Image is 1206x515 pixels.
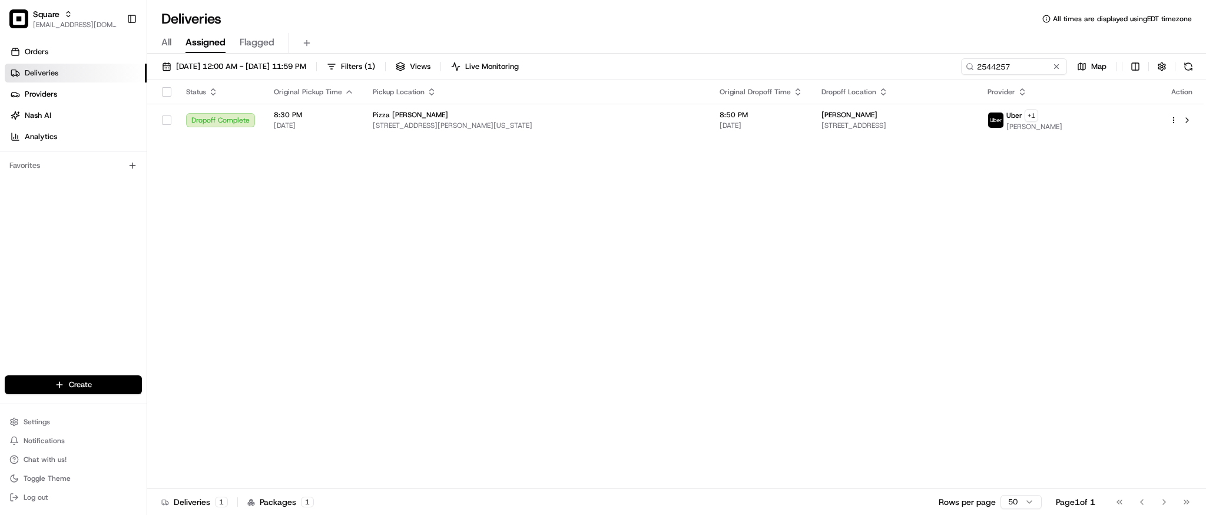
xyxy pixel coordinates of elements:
[161,9,221,28] h1: Deliveries
[5,470,142,487] button: Toggle Theme
[821,121,969,130] span: [STREET_ADDRESS]
[410,61,430,72] span: Views
[24,436,65,445] span: Notifications
[240,35,274,49] span: Flagged
[390,58,436,75] button: Views
[5,451,142,468] button: Chat with us!
[5,64,147,82] a: Deliveries
[1091,61,1106,72] span: Map
[9,9,28,28] img: Square
[365,61,375,72] span: ( 1 )
[5,414,142,430] button: Settings
[988,113,1003,128] img: uber-new-logo.jpeg
[5,375,142,394] button: Create
[5,85,147,104] a: Providers
[939,496,996,508] p: Rows per page
[446,58,524,75] button: Live Monitoring
[25,89,57,100] span: Providers
[961,58,1067,75] input: Type to search
[274,110,354,120] span: 8:30 PM
[5,433,142,449] button: Notifications
[25,47,48,57] span: Orders
[465,61,519,72] span: Live Monitoring
[720,87,791,97] span: Original Dropoff Time
[720,110,803,120] span: 8:50 PM
[301,497,314,507] div: 1
[33,8,59,20] button: Square
[24,417,50,427] span: Settings
[274,121,354,130] span: [DATE]
[157,58,312,75] button: [DATE] 12:00 AM - [DATE] 11:59 PM
[821,110,877,120] span: [PERSON_NAME]
[373,87,425,97] span: Pickup Location
[373,121,701,130] span: [STREET_ADDRESS][PERSON_NAME][US_STATE]
[24,493,48,502] span: Log out
[5,489,142,506] button: Log out
[247,496,314,508] div: Packages
[185,35,226,49] span: Assigned
[373,110,448,120] span: Pizza [PERSON_NAME]
[33,20,117,29] button: [EMAIL_ADDRESS][DOMAIN_NAME]
[215,497,228,507] div: 1
[1053,14,1192,24] span: All times are displayed using EDT timezone
[25,110,51,121] span: Nash AI
[274,87,342,97] span: Original Pickup Time
[720,121,803,130] span: [DATE]
[1180,58,1197,75] button: Refresh
[1056,496,1095,508] div: Page 1 of 1
[821,87,876,97] span: Dropoff Location
[988,87,1015,97] span: Provider
[5,5,122,33] button: SquareSquare[EMAIL_ADDRESS][DOMAIN_NAME]
[341,61,375,72] span: Filters
[161,496,228,508] div: Deliveries
[25,68,58,78] span: Deliveries
[5,127,147,146] a: Analytics
[176,61,306,72] span: [DATE] 12:00 AM - [DATE] 11:59 PM
[186,87,206,97] span: Status
[24,474,71,483] span: Toggle Theme
[5,156,142,175] div: Favorites
[1025,109,1038,122] button: +1
[1006,122,1062,131] span: [PERSON_NAME]
[25,131,57,142] span: Analytics
[322,58,380,75] button: Filters(1)
[161,35,171,49] span: All
[69,379,92,390] span: Create
[5,106,147,125] a: Nash AI
[5,42,147,61] a: Orders
[1006,111,1022,120] span: Uber
[1169,87,1194,97] div: Action
[1072,58,1112,75] button: Map
[24,455,67,464] span: Chat with us!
